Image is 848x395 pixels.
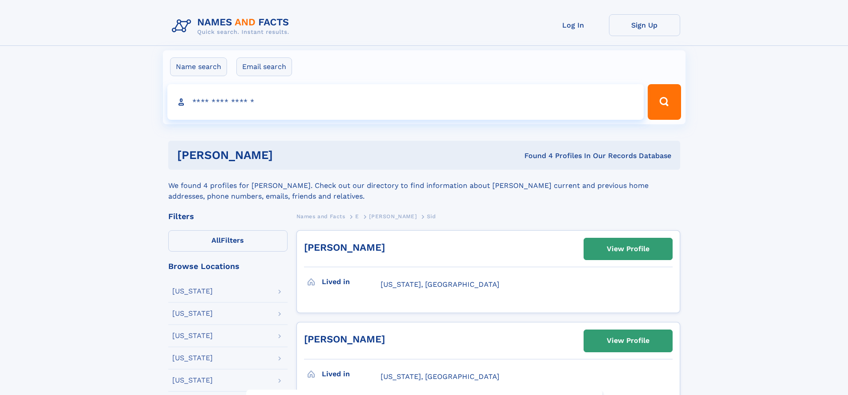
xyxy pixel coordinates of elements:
[322,274,381,289] h3: Lived in
[538,14,609,36] a: Log In
[304,242,385,253] a: [PERSON_NAME]
[584,238,672,260] a: View Profile
[369,211,417,222] a: [PERSON_NAME]
[168,230,288,252] label: Filters
[172,310,213,317] div: [US_STATE]
[584,330,672,351] a: View Profile
[648,84,681,120] button: Search Button
[304,334,385,345] a: [PERSON_NAME]
[236,57,292,76] label: Email search
[172,288,213,295] div: [US_STATE]
[168,262,288,270] div: Browse Locations
[170,57,227,76] label: Name search
[172,377,213,384] div: [US_STATE]
[427,213,436,220] span: Sid
[168,14,296,38] img: Logo Names and Facts
[167,84,644,120] input: search input
[296,211,345,222] a: Names and Facts
[322,366,381,382] h3: Lived in
[355,211,359,222] a: E
[369,213,417,220] span: [PERSON_NAME]
[177,150,399,161] h1: [PERSON_NAME]
[381,280,499,289] span: [US_STATE], [GEOGRAPHIC_DATA]
[607,239,649,259] div: View Profile
[398,151,671,161] div: Found 4 Profiles In Our Records Database
[609,14,680,36] a: Sign Up
[381,372,499,381] span: [US_STATE], [GEOGRAPHIC_DATA]
[355,213,359,220] span: E
[172,332,213,339] div: [US_STATE]
[211,236,221,244] span: All
[172,354,213,362] div: [US_STATE]
[168,212,288,220] div: Filters
[168,170,680,202] div: We found 4 profiles for [PERSON_NAME]. Check out our directory to find information about [PERSON_...
[607,330,649,351] div: View Profile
